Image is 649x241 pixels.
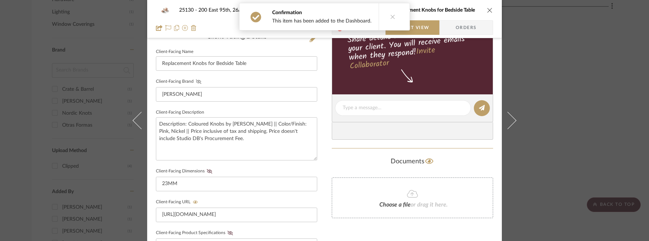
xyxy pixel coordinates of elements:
input: Enter item dimensions [156,177,317,191]
input: Enter Client-Facing Brand [156,87,317,102]
img: 7cb3b886-6684-4753-a120-59919538ba11_48x40.jpg [156,3,173,17]
button: Client-Facing Dimensions [205,169,214,174]
label: Client-Facing Product Specifications [156,230,235,236]
button: close [487,7,493,13]
div: Share details about this item with your client. You will receive emails when they respond! [331,24,494,73]
div: Documents [332,156,493,167]
button: Client-Facing URL [190,200,200,205]
label: Client-Facing Dimensions [156,169,214,174]
input: Enter item URL [156,208,317,222]
input: Enter Client-Facing Item Name [156,56,317,71]
span: Choose a file [379,202,411,208]
span: 25130 - 200 East 95th, 26A - [GEOGRAPHIC_DATA] [179,8,302,13]
div: This item has been added to the Dashboard. [272,18,371,24]
span: Replacement Knobs for Bedside Table [391,8,475,13]
span: or drag it here. [411,202,448,208]
label: Client-Facing Brand [156,79,203,84]
button: Client-Facing Brand [194,79,203,84]
label: Client-Facing URL [156,200,200,205]
span: Client View [396,20,429,35]
button: Client-Facing Product Specifications [225,230,235,236]
img: Remove from project [191,25,197,31]
span: Orders [448,20,485,35]
label: Client-Facing Description [156,111,204,114]
div: Confirmation [272,9,371,16]
label: Client-Facing Name [156,50,193,54]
